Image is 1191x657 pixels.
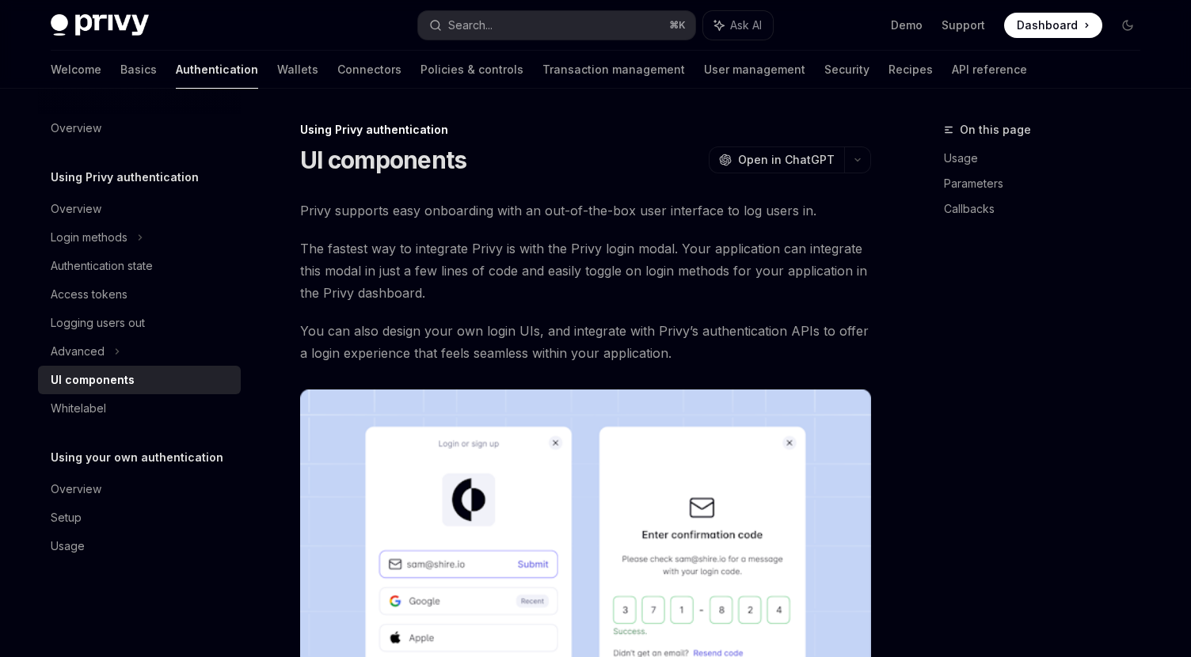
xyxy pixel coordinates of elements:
[38,280,241,309] a: Access tokens
[38,532,241,560] a: Usage
[709,146,844,173] button: Open in ChatGPT
[418,11,695,40] button: Search...⌘K
[51,370,135,389] div: UI components
[448,16,493,35] div: Search...
[51,119,101,138] div: Overview
[300,122,871,138] div: Using Privy authentication
[51,168,199,187] h5: Using Privy authentication
[942,17,985,33] a: Support
[337,51,401,89] a: Connectors
[38,503,241,532] a: Setup
[824,51,869,89] a: Security
[51,508,82,527] div: Setup
[1004,13,1102,38] a: Dashboard
[38,366,241,394] a: UI components
[300,237,871,304] span: The fastest way to integrate Privy is with the Privy login modal. Your application can integrate ...
[120,51,157,89] a: Basics
[51,285,127,304] div: Access tokens
[300,320,871,364] span: You can also design your own login UIs, and integrate with Privy’s authentication APIs to offer a...
[51,342,105,361] div: Advanced
[51,228,127,247] div: Login methods
[669,19,686,32] span: ⌘ K
[51,199,101,218] div: Overview
[51,537,85,556] div: Usage
[420,51,523,89] a: Policies & controls
[944,171,1153,196] a: Parameters
[38,309,241,337] a: Logging users out
[38,195,241,223] a: Overview
[704,51,805,89] a: User management
[51,480,101,499] div: Overview
[51,256,153,275] div: Authentication state
[51,313,145,332] div: Logging users out
[38,252,241,280] a: Authentication state
[738,152,835,168] span: Open in ChatGPT
[944,146,1153,171] a: Usage
[51,448,223,467] h5: Using your own authentication
[888,51,933,89] a: Recipes
[38,394,241,423] a: Whitelabel
[51,399,106,418] div: Whitelabel
[1017,17,1078,33] span: Dashboard
[38,475,241,503] a: Overview
[277,51,318,89] a: Wallets
[944,196,1153,222] a: Callbacks
[730,17,762,33] span: Ask AI
[952,51,1027,89] a: API reference
[300,146,466,174] h1: UI components
[51,14,149,36] img: dark logo
[51,51,101,89] a: Welcome
[300,199,871,222] span: Privy supports easy onboarding with an out-of-the-box user interface to log users in.
[176,51,258,89] a: Authentication
[703,11,773,40] button: Ask AI
[38,114,241,142] a: Overview
[1115,13,1140,38] button: Toggle dark mode
[891,17,923,33] a: Demo
[960,120,1031,139] span: On this page
[542,51,685,89] a: Transaction management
